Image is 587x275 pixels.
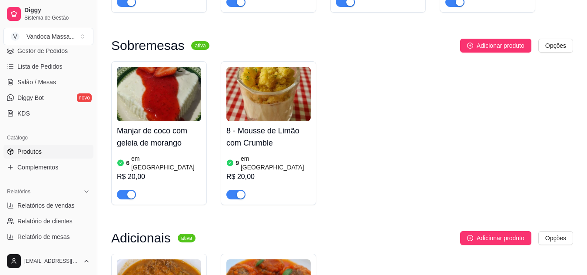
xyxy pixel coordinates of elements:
[17,201,75,210] span: Relatórios de vendas
[226,172,311,182] div: R$ 20,00
[111,40,184,51] h3: Sobremesas
[17,78,56,86] span: Salão / Mesas
[3,160,93,174] a: Complementos
[3,131,93,145] div: Catálogo
[3,44,93,58] a: Gestor de Pedidos
[545,233,566,243] span: Opções
[3,251,93,272] button: [EMAIL_ADDRESS][DOMAIN_NAME]
[3,91,93,105] a: Diggy Botnovo
[545,41,566,50] span: Opções
[3,75,93,89] a: Salão / Mesas
[3,199,93,212] a: Relatórios de vendas
[3,28,93,45] button: Select a team
[467,235,473,241] span: plus-circle
[17,46,68,55] span: Gestor de Pedidos
[538,231,573,245] button: Opções
[3,245,93,259] a: Relatório de fidelidadenovo
[17,93,44,102] span: Diggy Bot
[117,172,201,182] div: R$ 20,00
[117,67,201,121] img: product-image
[131,154,201,172] article: em [GEOGRAPHIC_DATA]
[11,32,20,41] span: V
[241,154,311,172] article: em [GEOGRAPHIC_DATA]
[226,125,311,149] h4: 8 - Mousse de Limão com Crumble
[226,67,311,121] img: product-image
[3,60,93,73] a: Lista de Pedidos
[17,163,58,172] span: Complementos
[477,41,524,50] span: Adicionar produto
[235,159,239,167] article: 9
[3,3,93,24] a: DiggySistema de Gestão
[17,62,63,71] span: Lista de Pedidos
[460,231,531,245] button: Adicionar produto
[3,230,93,244] a: Relatório de mesas
[117,125,201,149] h4: Manjar de coco com geleia de morango
[17,147,42,156] span: Produtos
[17,109,30,118] span: KDS
[178,234,196,242] sup: ativa
[24,258,80,265] span: [EMAIL_ADDRESS][DOMAIN_NAME]
[111,233,171,243] h3: Adicionais
[24,14,90,21] span: Sistema de Gestão
[191,41,209,50] sup: ativa
[24,7,90,14] span: Diggy
[3,145,93,159] a: Produtos
[538,39,573,53] button: Opções
[3,214,93,228] a: Relatório de clientes
[27,32,75,41] div: Vandoca Massa ...
[467,43,473,49] span: plus-circle
[17,217,73,225] span: Relatório de clientes
[477,233,524,243] span: Adicionar produto
[460,39,531,53] button: Adicionar produto
[17,232,70,241] span: Relatório de mesas
[3,106,93,120] a: KDS
[7,188,30,195] span: Relatórios
[126,159,129,167] article: 6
